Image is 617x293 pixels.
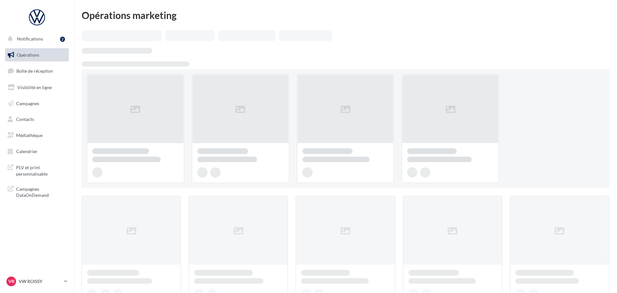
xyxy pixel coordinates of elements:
[4,113,70,126] a: Contacts
[4,145,70,158] a: Calendrier
[17,52,39,58] span: Opérations
[16,68,53,74] span: Boîte de réception
[19,278,61,285] p: VW ROISSY
[17,85,52,90] span: Visibilité en ligne
[16,185,66,198] span: Campagnes DataOnDemand
[16,116,34,122] span: Contacts
[82,10,609,20] div: Opérations marketing
[16,163,66,177] span: PLV et print personnalisable
[8,278,14,285] span: VR
[4,81,70,94] a: Visibilité en ligne
[16,100,39,106] span: Campagnes
[4,160,70,179] a: PLV et print personnalisable
[16,149,38,154] span: Calendrier
[5,275,69,288] a: VR VW ROISSY
[4,182,70,201] a: Campagnes DataOnDemand
[4,97,70,110] a: Campagnes
[4,48,70,62] a: Opérations
[17,36,43,41] span: Notifications
[60,37,65,42] div: 2
[16,133,42,138] span: Médiathèque
[4,32,67,46] button: Notifications 2
[4,64,70,78] a: Boîte de réception
[4,129,70,142] a: Médiathèque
